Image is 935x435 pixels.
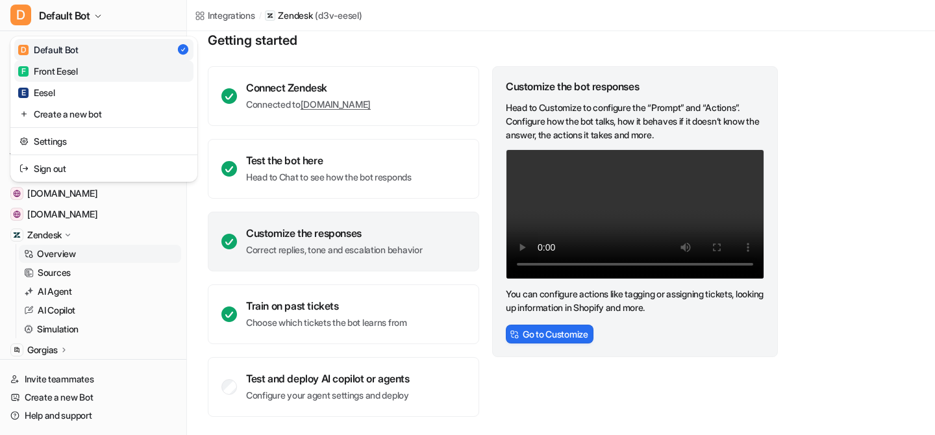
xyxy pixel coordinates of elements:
[10,5,31,25] span: D
[18,66,29,77] span: F
[39,6,90,25] span: Default Bot
[18,45,29,55] span: D
[18,43,79,56] div: Default Bot
[19,107,29,121] img: reset
[19,162,29,175] img: reset
[18,64,78,78] div: Front Eesel
[14,130,193,152] a: Settings
[19,134,29,148] img: reset
[14,103,193,125] a: Create a new bot
[14,158,193,179] a: Sign out
[10,36,197,182] div: DDefault Bot
[18,88,29,98] span: E
[18,86,55,99] div: Eesel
